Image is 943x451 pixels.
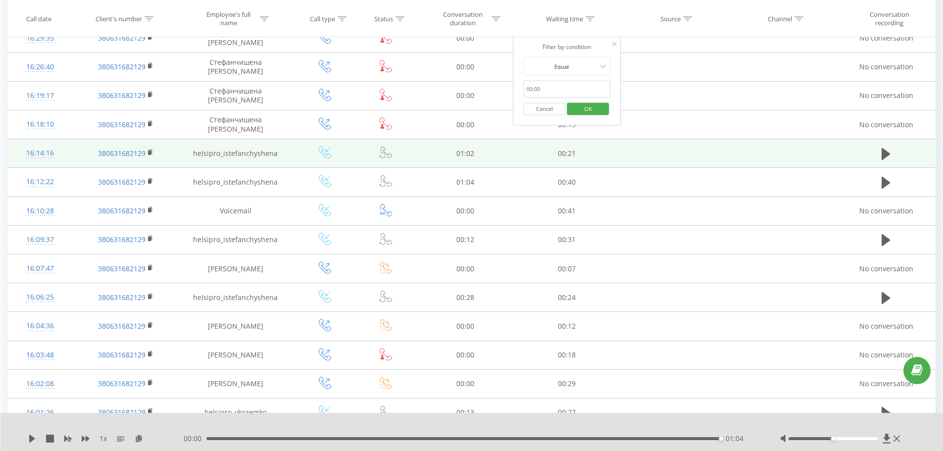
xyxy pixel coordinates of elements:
[414,168,516,197] td: 01:04
[199,10,257,27] div: Employee's full name
[516,197,618,225] td: 00:41
[857,10,922,27] div: Conversation recording
[98,206,146,215] a: 380631682129
[18,374,63,394] div: 16:02:08
[719,437,723,441] div: Accessibility label
[414,283,516,312] td: 00:28
[98,149,146,158] a: 380631682129
[516,139,618,168] td: 00:21
[414,341,516,369] td: 00:00
[179,398,293,427] td: helsipro_vkozemko
[98,379,146,388] a: 380631682129
[18,346,63,365] div: 16:03:48
[374,14,393,23] div: Status
[184,434,206,444] span: 00:00
[18,230,63,250] div: 16:09:37
[414,52,516,81] td: 00:00
[179,283,293,312] td: helsipro_istefanchyshena
[436,10,489,27] div: Conversation duration
[98,33,146,43] a: 380631682129
[524,102,566,115] button: Cancel
[98,407,146,417] a: 380631682129
[18,144,63,163] div: 16:14:16
[414,369,516,398] td: 00:00
[98,177,146,187] a: 380631682129
[179,24,293,52] td: Стефанчишена [PERSON_NAME]
[859,62,913,71] span: No conversation
[179,225,293,254] td: helsipro_istefanchyshena
[179,254,293,283] td: [PERSON_NAME]
[414,312,516,341] td: 00:00
[98,62,146,71] a: 380631682129
[524,81,611,98] input: 00:00
[18,403,63,422] div: 16:01:26
[516,369,618,398] td: 00:29
[179,168,293,197] td: helsipro_istefanchyshena
[768,14,792,23] div: Channel
[98,91,146,100] a: 380631682129
[414,110,516,139] td: 00:00
[859,91,913,100] span: No conversation
[859,264,913,273] span: No conversation
[179,341,293,369] td: [PERSON_NAME]
[18,316,63,336] div: 16:04:36
[179,197,293,225] td: Voicemail
[98,120,146,129] a: 380631682129
[18,288,63,307] div: 16:06:25
[179,369,293,398] td: [PERSON_NAME]
[859,379,913,388] span: No conversation
[18,86,63,105] div: 16:19:17
[516,168,618,197] td: 00:40
[859,206,913,215] span: No conversation
[26,14,51,23] div: Call date
[18,201,63,221] div: 16:10:28
[726,434,744,444] span: 01:04
[516,225,618,254] td: 00:31
[179,139,293,168] td: helsipro_istefanchyshena
[859,321,913,331] span: No conversation
[859,120,913,129] span: No conversation
[18,57,63,77] div: 16:26:40
[18,172,63,192] div: 16:12:22
[414,24,516,52] td: 00:00
[859,350,913,359] span: No conversation
[179,81,293,110] td: Стефанчишена [PERSON_NAME]
[98,264,146,273] a: 380631682129
[179,52,293,81] td: Стефанчишена [PERSON_NAME]
[99,434,107,444] span: 1 x
[414,225,516,254] td: 00:12
[179,110,293,139] td: Стефанчишена [PERSON_NAME]
[524,42,611,52] div: Filter by condition
[96,14,142,23] div: Client's number
[516,254,618,283] td: 00:07
[516,341,618,369] td: 00:18
[18,115,63,134] div: 16:18:10
[310,14,335,23] div: Call type
[98,293,146,302] a: 380631682129
[859,33,913,43] span: No conversation
[414,197,516,225] td: 00:00
[574,100,602,116] span: OK
[660,14,681,23] div: Source
[98,321,146,331] a: 380631682129
[18,259,63,278] div: 16:07:47
[414,254,516,283] td: 00:00
[567,102,609,115] button: OK
[516,398,618,427] td: 00:27
[414,398,516,427] td: 00:13
[546,14,583,23] div: Waiting time
[516,312,618,341] td: 00:12
[98,235,146,244] a: 380631682129
[831,437,835,441] div: Accessibility label
[414,139,516,168] td: 01:02
[414,81,516,110] td: 00:00
[18,29,63,48] div: 16:29:35
[516,283,618,312] td: 00:24
[179,312,293,341] td: [PERSON_NAME]
[98,350,146,359] a: 380631682129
